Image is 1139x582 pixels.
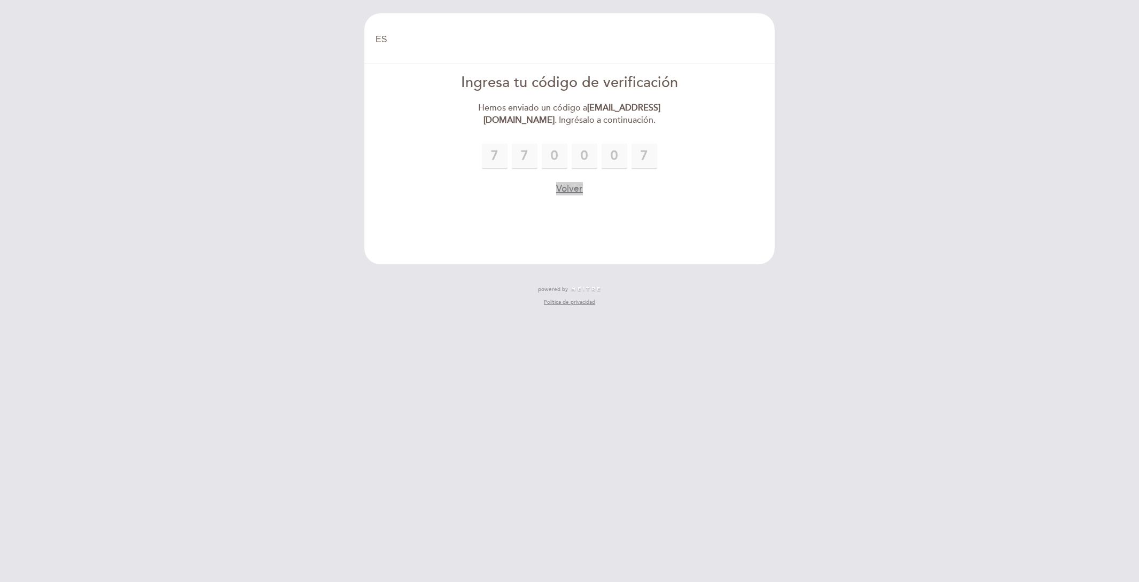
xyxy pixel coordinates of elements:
input: 0 [602,144,627,169]
a: Política de privacidad [544,298,595,306]
strong: [EMAIL_ADDRESS][DOMAIN_NAME] [483,103,661,125]
div: Ingresa tu código de verificación [447,73,692,93]
input: 0 [542,144,567,169]
div: Hemos enviado un código a . Ingrésalo a continuación. [447,102,692,127]
input: 0 [512,144,537,169]
input: 0 [482,144,508,169]
button: Volver [556,182,583,195]
input: 0 [572,144,597,169]
span: powered by [538,286,568,293]
a: powered by [538,286,601,293]
input: 0 [631,144,657,169]
img: MEITRE [571,287,601,292]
